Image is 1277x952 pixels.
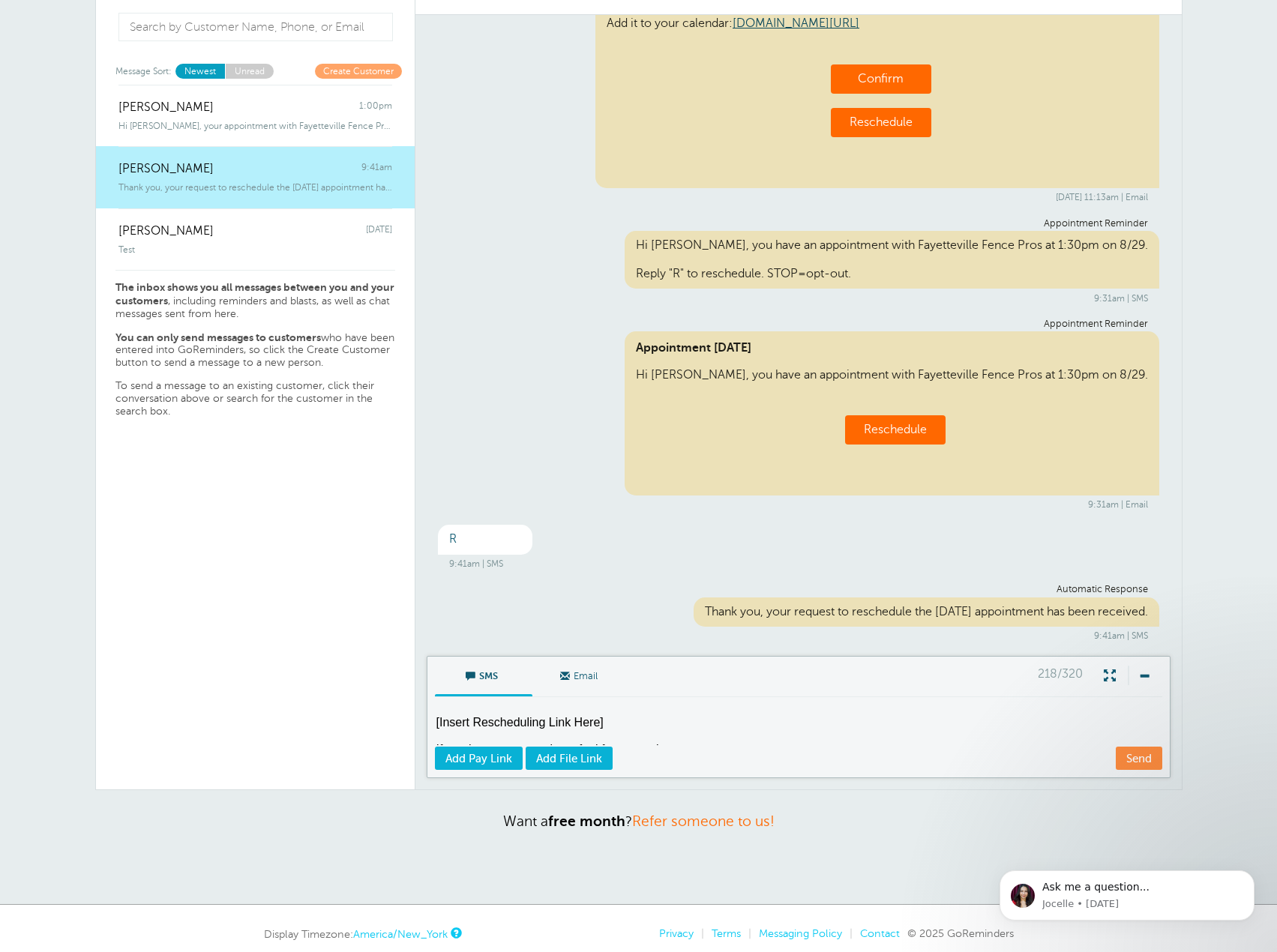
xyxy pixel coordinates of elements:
a: Refer someone to us! [632,813,775,829]
span: Test [118,244,135,255]
a: Privacy [659,927,694,939]
li: | [694,927,704,940]
span: 218/320 [1038,667,1083,681]
a: America/New_York [353,928,448,940]
span: 1:00pm [359,100,392,115]
span: © 2025 GoReminders [907,927,1014,939]
a: Reschedule [850,115,913,129]
strong: The inbox shows you all messages between you and your customers [115,281,394,307]
span: Message Sort: [115,64,172,78]
div: Display Timezone: [264,927,460,941]
strong: free month [548,813,625,829]
div: 9:41am | SMS [449,630,1148,641]
a: [PERSON_NAME] 1:00pm Hi [PERSON_NAME], your appointment with Fayetteville Fence Pros has been sch... [96,85,415,147]
span: Add Pay Link [445,753,512,765]
a: Add File Link [526,747,613,770]
div: Hi [PERSON_NAME], you have an appointment with Fayetteville Fence Pros at 1:30pm on 8/29. Reply "... [625,231,1159,289]
li: | [842,927,853,940]
div: Thank you, your request to reschedule the [DATE] appointment has been received. [694,597,1159,627]
a: Newest [175,64,225,78]
div: Appointment Reminder [449,319,1148,330]
span: Thank you, your request to reschedule the [DATE] appointment has b [118,182,392,193]
div: 9:31am | Email [449,499,1148,510]
span: Appointment [DATE] [636,341,1148,355]
p: who have been entered into GoReminders, so click the Create Customer button to send a message to ... [115,331,395,370]
a: Terms [712,927,741,939]
p: , including reminders and blasts, as well as chat messages sent from here. [115,281,395,320]
strong: You can only send messages to customers [115,331,321,343]
span: Hi [PERSON_NAME], your appointment with Fayetteville Fence Pros has been schedul [118,121,392,131]
a: Unread [225,64,274,78]
div: [DATE] 11:13am | Email [449,192,1148,202]
div: R [438,525,532,554]
a: [DOMAIN_NAME][URL] [733,16,859,30]
div: Appointment Reminder [449,218,1148,229]
iframe: Intercom notifications message [977,848,1277,945]
span: Add File Link [536,753,602,765]
a: Confirm [858,72,904,85]
a: [PERSON_NAME] [DATE] Test [96,208,415,271]
div: 9:41am | SMS [449,558,1148,569]
p: To send a message to an existing customer, click their conversation above or search for the custo... [115,380,395,418]
li: | [741,927,751,940]
span: SMS [446,657,521,693]
span: [PERSON_NAME] [118,224,214,238]
a: Add Pay Link [435,747,523,770]
p: Want a ? [95,813,1183,830]
input: Search by Customer Name, Phone, or Email [118,13,394,41]
span: Email [544,657,619,693]
a: Create Customer [315,64,402,78]
div: 9:31am | SMS [449,293,1148,304]
span: [PERSON_NAME] [118,100,214,115]
a: Contact [860,927,900,939]
a: [PERSON_NAME] 9:41am Thank you, your request to reschedule the [DATE] appointment has b [96,146,415,208]
a: Reschedule [864,423,927,436]
span: [DATE] [366,224,392,238]
span: [PERSON_NAME] [118,162,214,176]
a: Send [1116,747,1162,770]
a: This is the timezone being used to display dates and times to you on this device. Click the timez... [451,928,460,938]
div: Automatic Response [449,584,1148,595]
span: 9:41am [361,162,392,176]
div: Hi [PERSON_NAME], you have an appointment with Fayetteville Fence Pros at 1:30pm on 8/29. [625,331,1159,495]
a: Messaging Policy [759,927,842,939]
